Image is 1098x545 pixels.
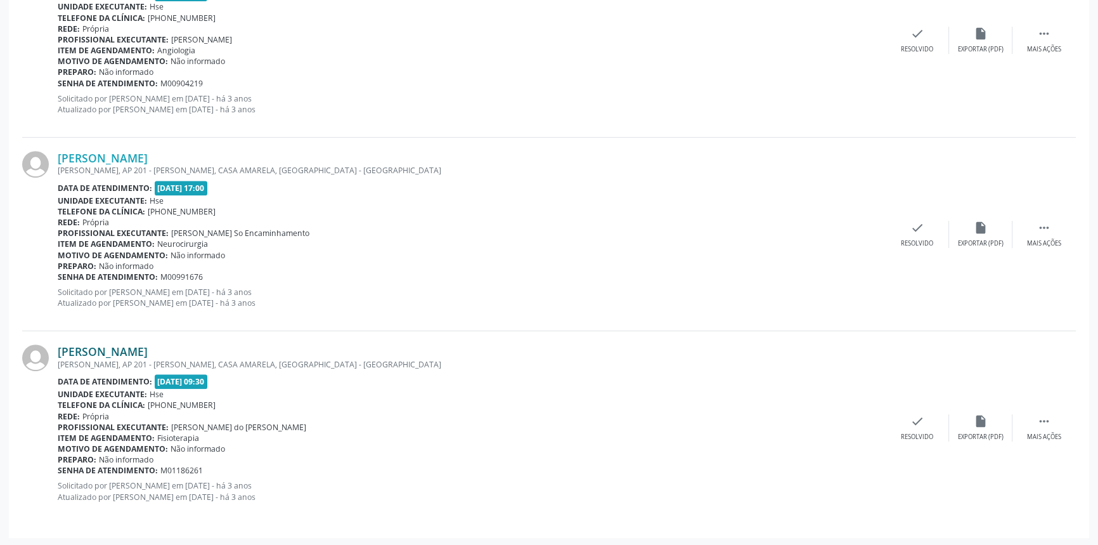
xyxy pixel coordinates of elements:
[82,217,109,228] span: Própria
[974,27,988,41] i: insert_drive_file
[58,23,80,34] b: Rede:
[99,454,153,465] span: Não informado
[171,443,225,454] span: Não informado
[58,422,169,433] b: Profissional executante:
[22,345,49,371] img: img
[58,13,145,23] b: Telefone da clínica:
[1027,45,1061,54] div: Mais ações
[58,239,155,249] b: Item de agendamento:
[58,206,145,217] b: Telefone da clínica:
[974,221,988,235] i: insert_drive_file
[58,228,169,239] b: Profissional executante:
[58,480,886,502] p: Solicitado por [PERSON_NAME] em [DATE] - há 3 anos Atualizado por [PERSON_NAME] em [DATE] - há 3 ...
[1027,433,1061,442] div: Mais ações
[958,45,1004,54] div: Exportar (PDF)
[58,443,168,454] b: Motivo de agendamento:
[58,165,886,176] div: [PERSON_NAME], AP 201 - [PERSON_NAME], CASA AMARELA, [GEOGRAPHIC_DATA] - [GEOGRAPHIC_DATA]
[901,433,933,442] div: Resolvido
[171,34,232,45] span: [PERSON_NAME]
[171,228,309,239] span: [PERSON_NAME] So Encaminhamento
[958,433,1004,442] div: Exportar (PDF)
[58,345,148,358] a: [PERSON_NAME]
[58,465,158,476] b: Senha de atendimento:
[150,195,164,206] span: Hse
[155,374,208,389] span: [DATE] 09:30
[58,261,96,272] b: Preparo:
[910,221,924,235] i: check
[58,1,147,12] b: Unidade executante:
[148,206,216,217] span: [PHONE_NUMBER]
[901,45,933,54] div: Resolvido
[910,414,924,428] i: check
[58,93,886,115] p: Solicitado por [PERSON_NAME] em [DATE] - há 3 anos Atualizado por [PERSON_NAME] em [DATE] - há 3 ...
[58,272,158,282] b: Senha de atendimento:
[148,400,216,410] span: [PHONE_NUMBER]
[171,56,225,67] span: Não informado
[901,239,933,248] div: Resolvido
[1037,221,1051,235] i: 
[1027,239,1061,248] div: Mais ações
[58,151,148,165] a: [PERSON_NAME]
[58,287,886,308] p: Solicitado por [PERSON_NAME] em [DATE] - há 3 anos Atualizado por [PERSON_NAME] em [DATE] - há 3 ...
[22,151,49,178] img: img
[58,56,168,67] b: Motivo de agendamento:
[58,376,152,387] b: Data de atendimento:
[58,454,96,465] b: Preparo:
[1037,27,1051,41] i: 
[82,411,109,422] span: Própria
[58,78,158,89] b: Senha de atendimento:
[160,465,203,476] span: M01186261
[155,181,208,195] span: [DATE] 17:00
[58,34,169,45] b: Profissional executante:
[58,195,147,206] b: Unidade executante:
[958,239,1004,248] div: Exportar (PDF)
[974,414,988,428] i: insert_drive_file
[157,45,195,56] span: Angiologia
[99,261,153,272] span: Não informado
[58,433,155,443] b: Item de agendamento:
[160,272,203,282] span: M00991676
[1037,414,1051,428] i: 
[150,1,164,12] span: Hse
[171,422,306,433] span: [PERSON_NAME] do [PERSON_NAME]
[58,400,145,410] b: Telefone da clínica:
[148,13,216,23] span: [PHONE_NUMBER]
[150,389,164,400] span: Hse
[910,27,924,41] i: check
[58,411,80,422] b: Rede:
[58,67,96,77] b: Preparo:
[58,359,886,370] div: [PERSON_NAME], AP 201 - [PERSON_NAME], CASA AMARELA, [GEOGRAPHIC_DATA] - [GEOGRAPHIC_DATA]
[58,183,152,194] b: Data de atendimento:
[157,433,199,443] span: Fisioterapia
[99,67,153,77] span: Não informado
[58,389,147,400] b: Unidade executante:
[82,23,109,34] span: Própria
[160,78,203,89] span: M00904219
[157,239,208,249] span: Neurocirurgia
[58,45,155,56] b: Item de agendamento:
[58,217,80,228] b: Rede:
[58,250,168,261] b: Motivo de agendamento:
[171,250,225,261] span: Não informado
